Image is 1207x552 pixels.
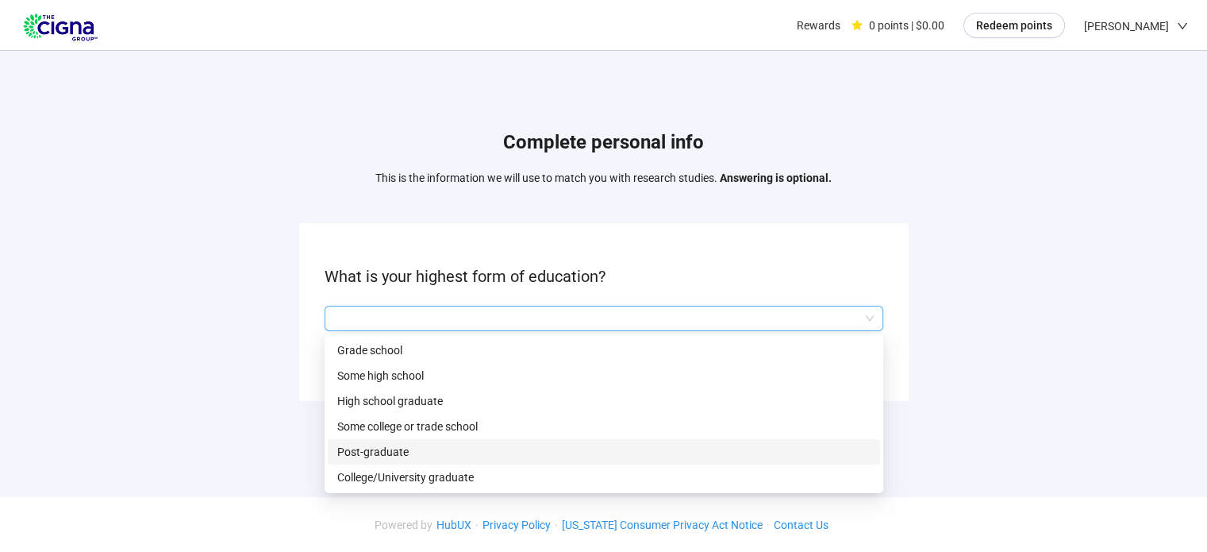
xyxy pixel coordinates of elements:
[1084,1,1169,52] span: [PERSON_NAME]
[432,519,475,531] a: HubUX
[976,17,1052,34] span: Redeem points
[720,172,832,184] strong: Answering is optional.
[479,519,555,531] a: Privacy Policy
[337,342,871,359] p: Grade school
[375,169,832,187] p: This is the information we will use to match you with research studies.
[337,367,871,384] p: Some high school
[770,519,832,531] a: Contact Us
[337,392,871,410] p: High school graduate
[963,13,1065,38] button: Redeem points
[851,20,863,31] span: star
[337,469,871,486] p: College/University graduate
[1177,21,1188,32] span: down
[325,264,883,289] p: What is your highest form of education?
[337,418,871,435] p: Some college or trade school
[375,128,832,158] h1: Complete personal info
[375,519,432,531] span: Powered by
[558,519,767,531] a: [US_STATE] Consumer Privacy Act Notice
[337,443,871,461] p: Post-graduate
[375,516,832,534] div: · · ·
